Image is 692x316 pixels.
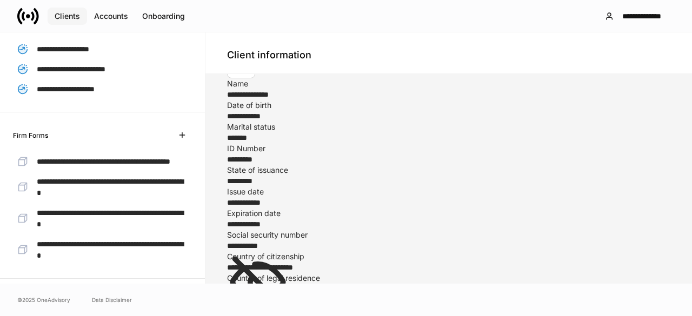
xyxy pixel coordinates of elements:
div: Country of citizenship [227,251,670,262]
div: ID Number [227,143,670,154]
div: Country of legal residence [227,273,670,284]
div: Clients [55,12,80,20]
div: Name [227,78,670,89]
div: Marital status [227,122,670,132]
button: Clients [48,8,87,25]
div: Date of birth [227,100,670,111]
button: Onboarding [135,8,192,25]
button: Accounts [87,8,135,25]
h6: Firm Forms [13,130,48,140]
a: Data Disclaimer [92,295,132,304]
h4: Client information [227,49,311,62]
div: Onboarding [142,12,185,20]
div: Expiration date [227,208,670,219]
div: Social security number [227,230,670,240]
span: © 2025 OneAdvisory [17,295,70,304]
div: State of issuance [227,165,670,176]
div: Accounts [94,12,128,20]
div: Issue date [227,186,670,197]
